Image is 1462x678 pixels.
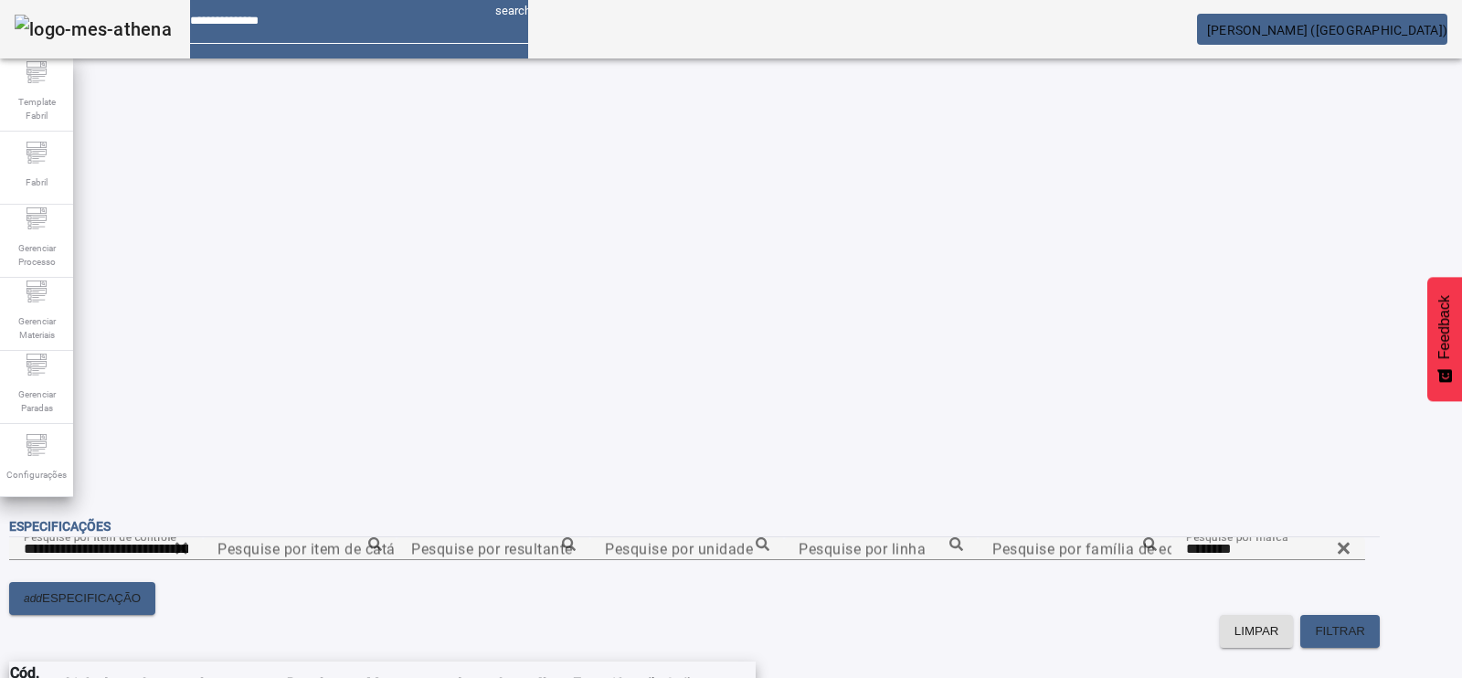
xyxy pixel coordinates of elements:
[1207,23,1447,37] span: [PERSON_NAME] ([GEOGRAPHIC_DATA])
[24,530,176,543] mat-label: Pesquise por item de controle
[217,538,382,560] input: Number
[1186,530,1288,543] mat-label: Pesquise por marca
[1,462,72,487] span: Configurações
[1186,538,1351,560] input: Number
[24,538,188,560] input: Number
[20,170,53,195] span: Fabril
[992,538,1157,560] input: Number
[1300,615,1380,648] button: FILTRAR
[1427,277,1462,401] button: Feedback - Mostrar pesquisa
[605,538,769,560] input: Number
[9,236,64,274] span: Gerenciar Processo
[411,538,576,560] input: Number
[9,382,64,420] span: Gerenciar Paradas
[9,519,111,534] span: Especificações
[9,309,64,347] span: Gerenciar Materiais
[1436,295,1453,359] span: Feedback
[9,90,64,128] span: Template Fabril
[42,589,141,608] span: ESPECIFICAÇÃO
[1315,622,1365,641] span: FILTRAR
[799,538,963,560] input: Number
[1234,622,1279,641] span: LIMPAR
[411,540,573,557] mat-label: Pesquise por resultante
[15,15,172,44] img: logo-mes-athena
[217,540,426,557] mat-label: Pesquise por item de catálogo
[9,582,155,615] button: addESPECIFICAÇÃO
[605,540,753,557] mat-label: Pesquise por unidade
[992,540,1249,557] mat-label: Pesquise por família de equipamento
[1220,615,1294,648] button: LIMPAR
[799,540,926,557] mat-label: Pesquise por linha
